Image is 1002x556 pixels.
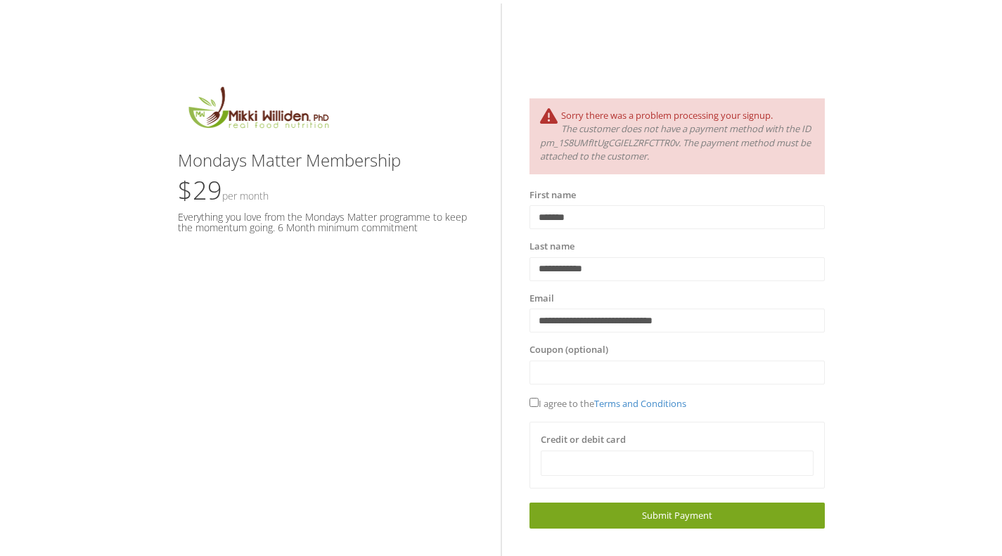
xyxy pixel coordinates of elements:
iframe: Secure card payment input frame [550,457,804,469]
h3: Mondays Matter Membership [178,151,473,169]
label: Coupon (optional) [529,343,608,357]
label: First name [529,188,576,202]
img: MikkiLogoMain.png [178,84,338,137]
span: Sorry there was a problem processing your signup. [561,109,773,122]
label: Credit or debit card [541,433,626,447]
i: The customer does not have a payment method with the ID pm_1S8UMfItUgCGIELZRFCTTR0v. The payment ... [540,122,811,162]
h5: Everything you love from the Mondays Matter programme to keep the momentum going. 6 Month minimum... [178,212,473,233]
label: Email [529,292,554,306]
a: Submit Payment [529,503,825,529]
small: Per Month [222,189,269,202]
label: Last name [529,240,574,254]
span: Submit Payment [642,509,712,522]
a: Terms and Conditions [594,397,686,410]
span: $29 [178,173,269,207]
span: I agree to the [529,397,686,410]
